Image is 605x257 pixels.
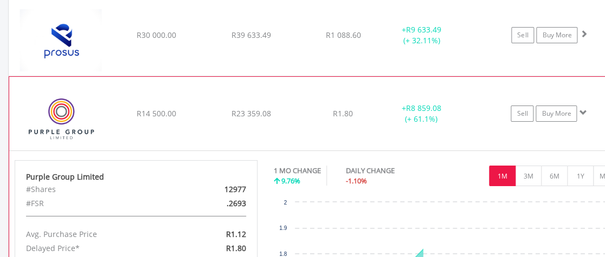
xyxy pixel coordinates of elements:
span: R39 633.49 [231,30,271,40]
span: R1.80 [333,108,353,118]
button: 6M [541,166,568,186]
span: R1 088.60 [325,30,361,40]
div: 1 MO CHANGE [274,166,321,176]
div: + (+ 61.1%) [381,103,462,124]
button: 3M [515,166,542,186]
div: 12977 [175,182,254,196]
span: 9.76% [281,176,300,186]
div: Purple Group Limited [26,172,246,182]
text: 1.8 [279,251,287,257]
text: 2 [284,200,287,206]
img: EQU.ZA.PPE.png [15,90,108,148]
span: R30 000.00 [136,30,176,40]
div: Avg. Purchase Price [18,227,175,241]
span: R8 859.08 [406,103,441,113]
text: 1.9 [279,225,287,231]
span: R23 359.08 [231,108,271,118]
div: #Shares [18,182,175,196]
button: 1Y [567,166,594,186]
button: 1M [489,166,516,186]
span: R14 500.00 [137,108,176,118]
span: -1.10% [346,176,367,186]
div: Delayed Price* [18,241,175,255]
span: R1.12 [226,229,246,239]
img: EQU.ZA.PRX.png [14,8,107,73]
div: #FSR [18,196,175,210]
a: Buy More [536,106,577,122]
div: DAILY CHANGE [346,166,433,176]
a: Sell [511,106,533,122]
div: .2693 [175,196,254,210]
a: Buy More [536,27,577,43]
a: Sell [511,27,534,43]
span: R1.80 [226,243,246,253]
div: + (+ 32.11%) [381,24,462,46]
span: R9 633.49 [406,24,441,35]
